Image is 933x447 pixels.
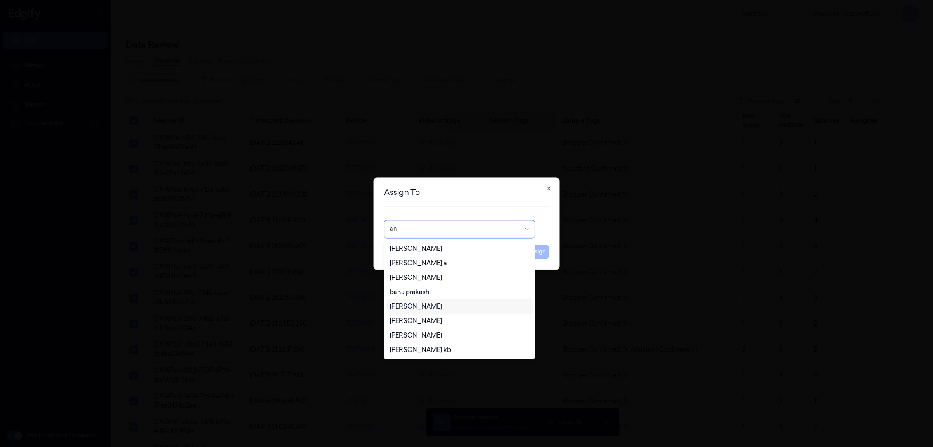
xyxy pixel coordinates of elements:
[384,188,549,196] h2: Assign To
[390,317,442,326] div: [PERSON_NAME]
[390,259,447,268] div: [PERSON_NAME] a
[390,288,429,297] div: banu prakash
[390,345,451,355] div: [PERSON_NAME] kb
[390,244,442,253] div: [PERSON_NAME]
[390,273,442,282] div: [PERSON_NAME]
[390,302,442,311] div: [PERSON_NAME]
[390,331,442,340] div: [PERSON_NAME]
